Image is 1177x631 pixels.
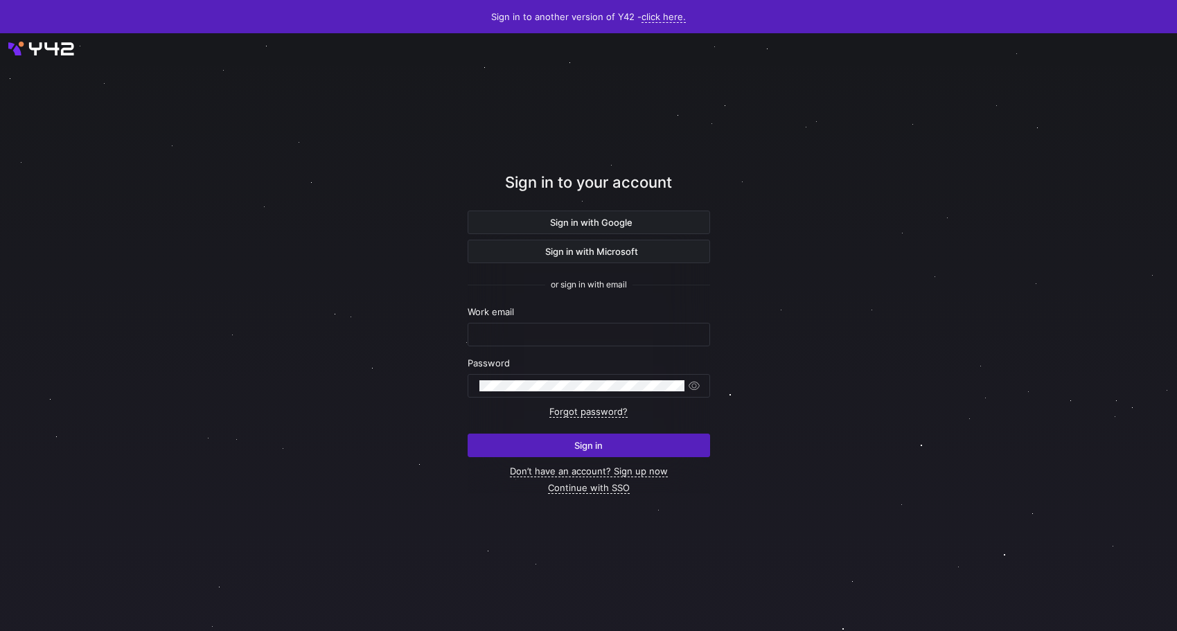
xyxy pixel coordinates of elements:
[468,306,514,317] span: Work email
[468,357,510,368] span: Password
[468,171,710,211] div: Sign in to your account
[551,280,627,290] span: or sign in with email
[641,11,686,23] a: click here.
[549,406,628,418] a: Forgot password?
[468,434,710,457] button: Sign in
[468,211,710,234] button: Sign in with Google
[548,482,630,494] a: Continue with SSO
[468,240,710,263] button: Sign in with Microsoft
[545,217,632,228] span: Sign in with Google
[510,465,668,477] a: Don’t have an account? Sign up now
[540,246,638,257] span: Sign in with Microsoft
[574,440,603,451] span: Sign in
